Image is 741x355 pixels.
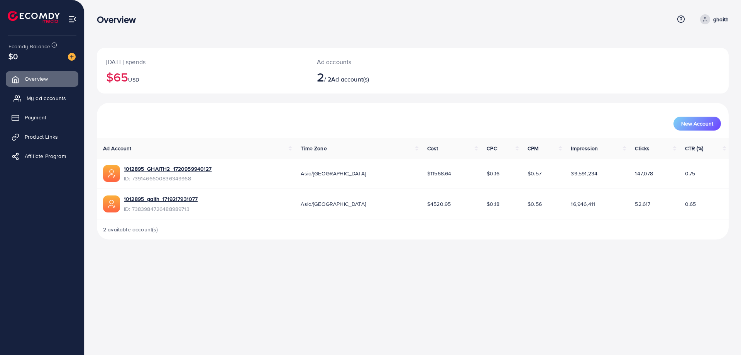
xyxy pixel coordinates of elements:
span: ID: 7391466600836349968 [124,175,212,182]
span: $11568.64 [427,170,451,177]
span: 52,617 [635,200,650,208]
span: CTR (%) [685,144,703,152]
img: ic-ads-acc.e4c84228.svg [103,165,120,182]
img: image [68,53,76,61]
span: Time Zone [301,144,327,152]
span: Asia/[GEOGRAPHIC_DATA] [301,200,366,208]
a: Overview [6,71,78,87]
a: Affiliate Program [6,148,78,164]
span: Product Links [25,133,58,141]
a: My ad accounts [6,90,78,106]
p: ghaith [713,15,729,24]
span: $0.18 [487,200,499,208]
span: 147,078 [635,170,653,177]
img: ic-ads-acc.e4c84228.svg [103,195,120,212]
img: logo [8,11,60,23]
span: New Account [681,121,713,126]
a: Product Links [6,129,78,144]
h3: Overview [97,14,142,25]
span: Overview [25,75,48,83]
span: 2 [317,68,324,86]
span: Ad account(s) [331,75,369,83]
a: 1012895_gaith_1719217931077 [124,195,198,203]
h2: / 2 [317,70,456,84]
span: Ad Account [103,144,132,152]
a: Payment [6,110,78,125]
span: ID: 7383984726488989713 [124,205,198,213]
span: Cost [427,144,438,152]
p: Ad accounts [317,57,456,66]
span: 16,946,411 [571,200,595,208]
p: [DATE] spends [106,57,298,66]
span: Impression [571,144,598,152]
a: 1012895_GHAITH2_1720959940127 [124,165,212,173]
a: ghaith [697,14,729,24]
span: Asia/[GEOGRAPHIC_DATA] [301,170,366,177]
span: 0.65 [685,200,696,208]
iframe: Chat [708,320,735,349]
img: menu [68,15,77,24]
span: $4520.95 [427,200,451,208]
span: 39,591,234 [571,170,597,177]
button: New Account [673,117,721,131]
span: $0.56 [528,200,542,208]
span: My ad accounts [27,94,66,102]
span: USD [128,76,139,83]
span: Affiliate Program [25,152,66,160]
span: Payment [25,114,46,121]
span: Ecomdy Balance [8,42,50,50]
h2: $65 [106,70,298,84]
span: CPC [487,144,497,152]
span: $0 [8,51,18,62]
span: CPM [528,144,538,152]
span: 2 available account(s) [103,226,158,233]
span: $0.57 [528,170,541,177]
span: 0.75 [685,170,695,177]
span: Clicks [635,144,650,152]
span: $0.16 [487,170,499,177]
